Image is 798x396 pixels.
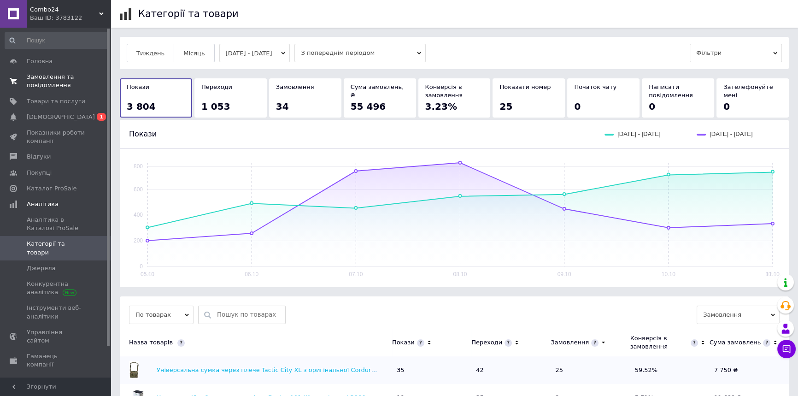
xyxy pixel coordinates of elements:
span: 0 [723,101,730,112]
button: Тиждень [127,44,174,62]
span: Конверсія в замовлення [425,83,463,99]
span: Написати повідомлення [649,83,693,99]
text: 09.10 [557,271,571,278]
div: Переходи [471,338,502,347]
span: Категорії та товари [27,240,85,256]
span: Місяць [183,50,205,57]
td: 35 [392,356,471,384]
button: Місяць [174,44,214,62]
span: Конкурентна аналітика [27,280,85,296]
span: Покази [127,83,149,90]
div: Ваш ID: 3783122 [30,14,111,22]
span: Показати номер [499,83,551,90]
input: Пошук по товарах [217,306,281,324]
span: Каталог ProSale [27,184,76,193]
span: Тиждень [136,50,164,57]
span: 0 [649,101,655,112]
span: 34 [276,101,289,112]
span: 55 496 [351,101,386,112]
span: Показники роботи компанії [27,129,85,145]
span: Інструменти веб-аналітики [27,304,85,320]
text: 800 [134,163,143,170]
span: Combo24 [30,6,99,14]
input: Пошук [5,32,108,49]
a: Універсальна сумка через плече Tactic City XL з оригінальної Cordura Multicam ([GEOGRAPHIC_DATA]) [157,366,474,373]
span: Покази [129,130,157,138]
span: Переходи [201,83,232,90]
div: Сума замовлень [710,338,761,347]
text: 06.10 [245,271,258,278]
button: Чат з покупцем [777,340,796,358]
span: Джерела [27,264,55,272]
div: Покази [392,338,415,347]
text: 200 [134,237,143,244]
td: 59.52% [630,356,710,384]
span: Маркет [27,377,50,385]
td: 42 [471,356,551,384]
text: 08.10 [453,271,467,278]
span: Гаманець компанії [27,352,85,369]
span: Фільтри [690,44,782,62]
div: Конверсія в замовлення [630,334,688,351]
span: Аналітика в Каталозі ProSale [27,216,85,232]
span: Зателефонуйте мені [723,83,773,99]
text: 600 [134,186,143,193]
span: По товарах [129,306,194,324]
span: 1 [97,113,106,121]
img: Універсальна сумка через плече Tactic City XL з оригінальної Cordura Multicam (США) [129,361,139,379]
h1: Категорії та товари [138,8,239,19]
span: 25 [499,101,512,112]
span: 3 804 [127,101,156,112]
span: [DEMOGRAPHIC_DATA] [27,113,95,121]
text: 0 [140,263,143,270]
td: 25 [551,356,630,384]
text: 400 [134,212,143,218]
span: Початок чату [574,83,616,90]
span: 3.23% [425,101,457,112]
span: Сума замовлень, ₴ [351,83,404,99]
text: 07.10 [349,271,363,278]
span: Відгуки [27,153,51,161]
span: 0 [574,101,581,112]
span: 1 053 [201,101,230,112]
div: Замовлення [551,338,589,347]
span: Замовлення [276,83,314,90]
span: З попереднім періодом [294,44,426,62]
span: Замовлення [697,306,780,324]
text: 05.10 [141,271,154,278]
span: Покупці [27,169,52,177]
span: Замовлення та повідомлення [27,73,85,89]
span: Товари та послуги [27,97,85,106]
text: 11.10 [766,271,780,278]
text: 10.10 [662,271,675,278]
span: Головна [27,57,53,65]
td: 7 750 ₴ [710,356,789,384]
button: [DATE] - [DATE] [219,44,290,62]
div: Назва товарів [120,338,387,347]
span: Аналітика [27,200,59,208]
span: Управління сайтом [27,328,85,345]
